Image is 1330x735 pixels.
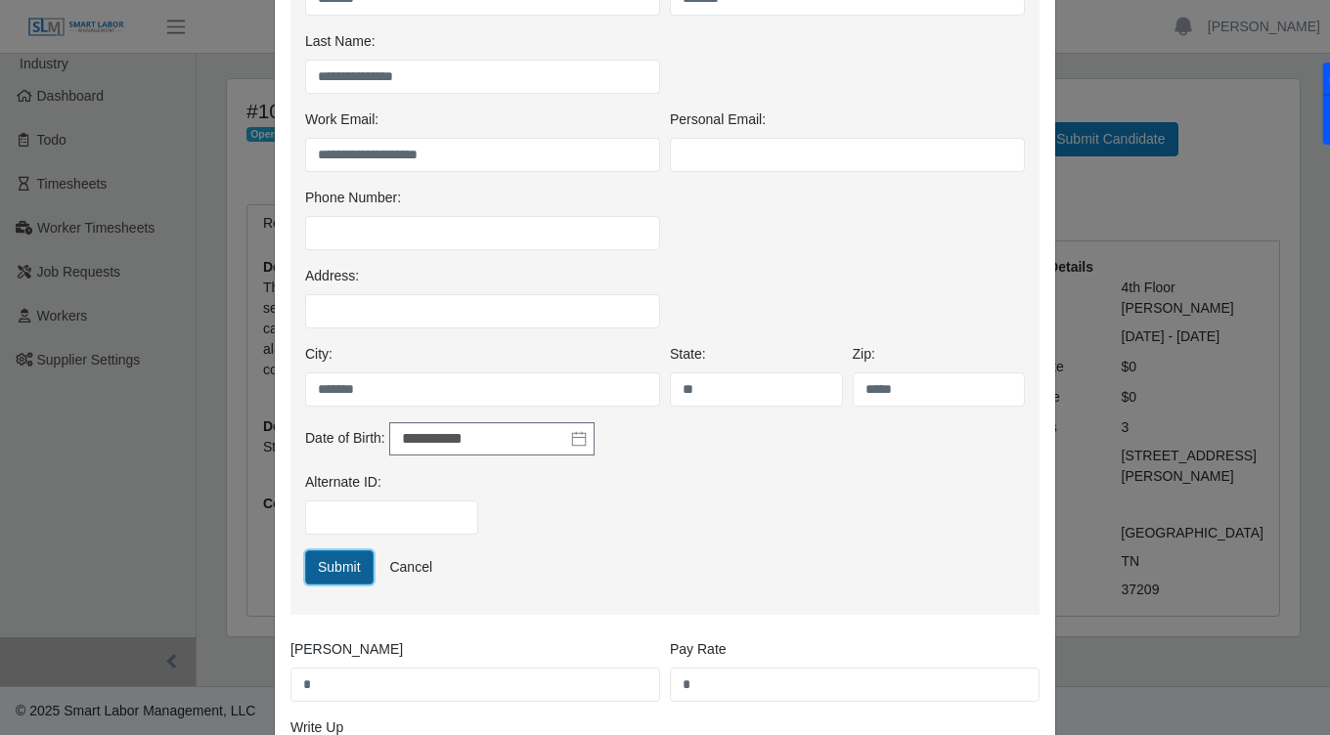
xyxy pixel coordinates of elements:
[305,266,359,286] label: Address:
[305,428,385,449] label: Date of Birth:
[377,550,445,584] a: Cancel
[16,16,730,37] body: Rich Text Area. Press ALT-0 for help.
[305,472,381,493] label: Alternate ID:
[305,550,374,584] button: Submit
[305,109,378,130] label: Work Email:
[670,344,706,365] label: State:
[305,188,401,208] label: Phone Number:
[670,109,766,130] label: Personal Email:
[290,639,403,660] label: [PERSON_NAME]
[670,639,727,660] label: Pay Rate
[853,344,875,365] label: Zip:
[305,344,332,365] label: City:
